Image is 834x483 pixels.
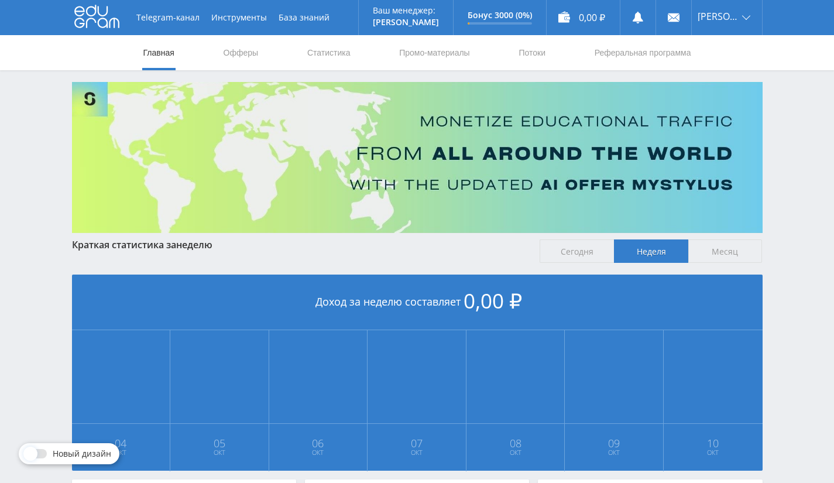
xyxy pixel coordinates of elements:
span: 07 [368,439,465,448]
p: [PERSON_NAME] [373,18,439,27]
span: Окт [368,448,465,457]
a: Офферы [222,35,260,70]
p: Бонус 3000 (0%) [468,11,532,20]
a: Промо-материалы [398,35,471,70]
span: 04 [73,439,170,448]
span: Окт [664,448,762,457]
span: 0,00 ₽ [464,287,522,314]
span: Сегодня [540,239,614,263]
span: Окт [467,448,564,457]
span: 08 [467,439,564,448]
a: Главная [142,35,176,70]
span: Окт [565,448,663,457]
img: Banner [72,82,763,233]
span: неделю [176,238,212,251]
p: Ваш менеджер: [373,6,439,15]
span: Неделя [614,239,688,263]
a: Потоки [517,35,547,70]
span: 09 [565,439,663,448]
span: Новый дизайн [53,449,111,458]
span: Окт [171,448,268,457]
a: Реферальная программа [593,35,692,70]
span: Месяц [688,239,763,263]
span: 05 [171,439,268,448]
span: 06 [270,439,367,448]
span: Окт [73,448,170,457]
div: Доход за неделю составляет [72,275,763,330]
span: [PERSON_NAME] [698,12,739,21]
span: 10 [664,439,762,448]
div: Краткая статистика за [72,239,528,250]
span: Окт [270,448,367,457]
a: Статистика [306,35,352,70]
